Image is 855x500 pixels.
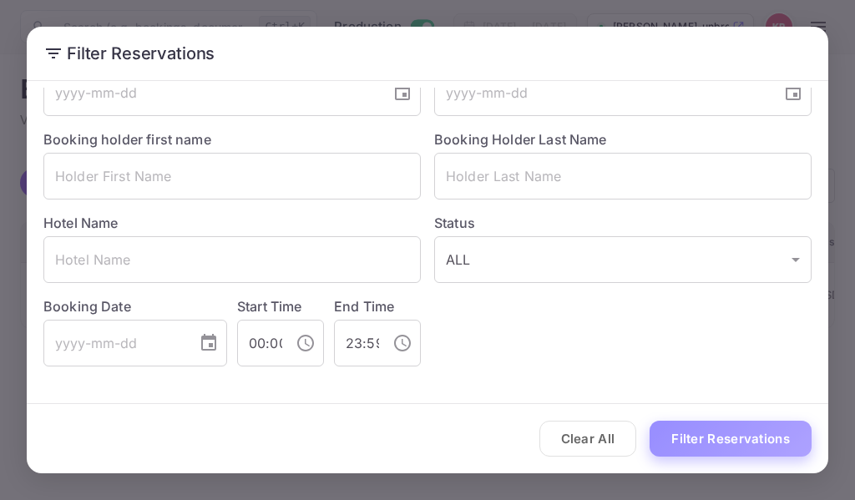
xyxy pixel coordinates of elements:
label: Start Time [237,298,302,315]
div: ALL [434,236,812,283]
label: End Time [334,298,394,315]
input: yyyy-mm-dd [43,320,185,366]
button: Filter Reservations [650,421,812,457]
h2: Filter Reservations [27,27,828,80]
input: yyyy-mm-dd [43,69,379,116]
button: Clear All [539,421,637,457]
button: Choose date [386,76,419,109]
button: Choose date [192,326,225,360]
input: Hotel Name [43,236,421,283]
button: Choose date [777,76,810,109]
input: yyyy-mm-dd [434,69,770,116]
button: Choose time, selected time is 11:59 PM [386,326,419,360]
label: Hotel Name [43,215,119,231]
label: Booking Date [43,296,227,316]
label: Booking Holder Last Name [434,131,607,148]
input: hh:mm [237,320,282,366]
button: Choose time, selected time is 12:00 AM [289,326,322,360]
label: Status [434,213,812,233]
input: Holder First Name [43,153,421,199]
input: Holder Last Name [434,153,812,199]
label: Booking holder first name [43,131,211,148]
input: hh:mm [334,320,379,366]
